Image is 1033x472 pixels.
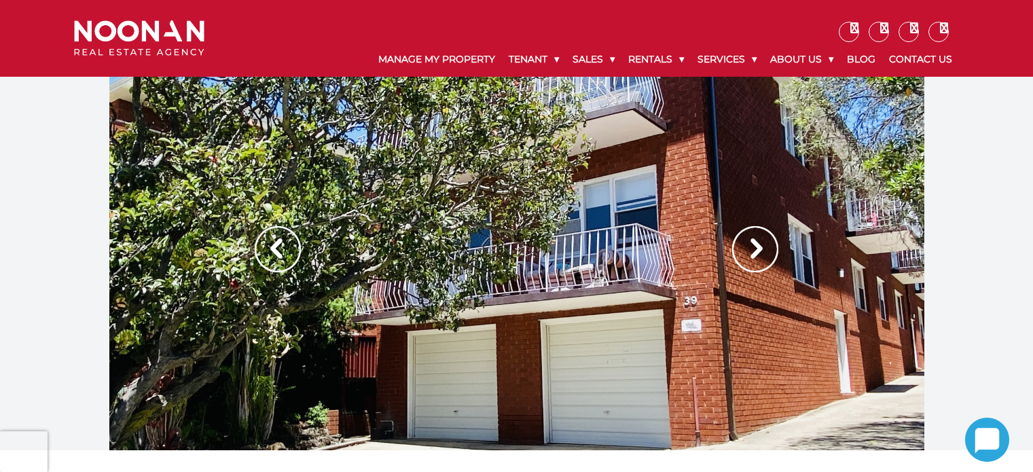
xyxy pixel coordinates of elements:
[882,42,959,77] a: Contact Us
[621,42,691,77] a: Rentals
[691,42,763,77] a: Services
[502,42,566,77] a: Tenant
[371,42,502,77] a: Manage My Property
[74,20,204,56] img: Noonan Real Estate Agency
[732,226,778,272] img: Arrow slider
[566,42,621,77] a: Sales
[763,42,840,77] a: About Us
[840,42,882,77] a: Blog
[255,226,301,272] img: Arrow slider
